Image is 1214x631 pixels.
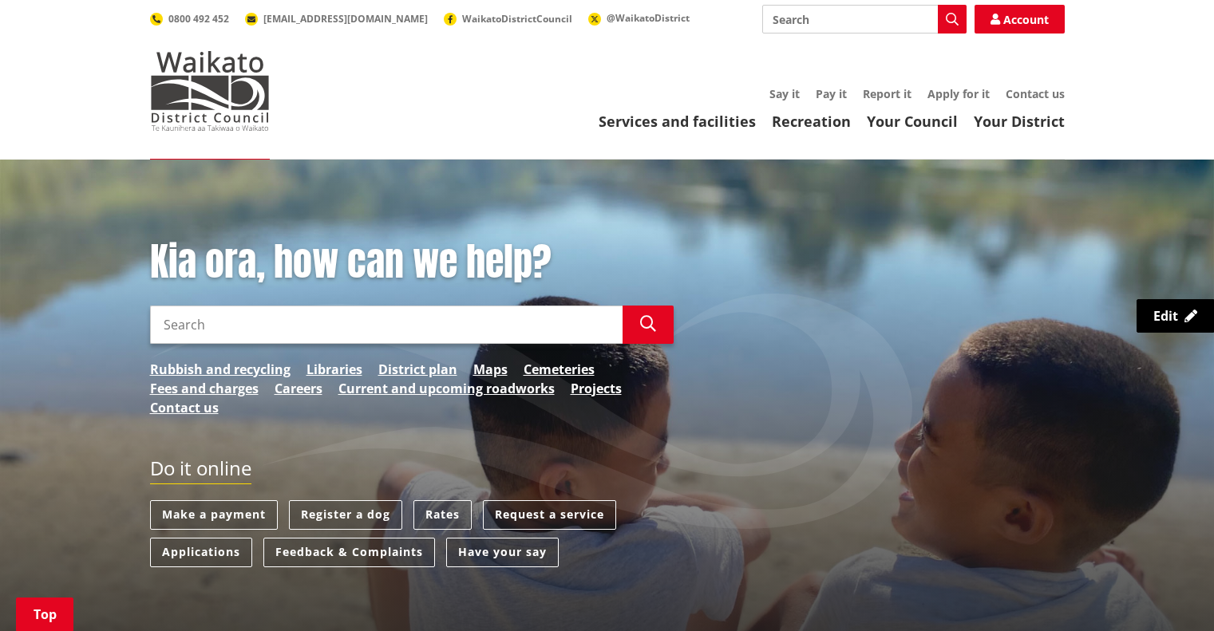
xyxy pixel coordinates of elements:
[473,360,508,379] a: Maps
[150,538,252,567] a: Applications
[769,86,800,101] a: Say it
[150,500,278,530] a: Make a payment
[863,86,911,101] a: Report it
[289,500,402,530] a: Register a dog
[150,457,251,485] h2: Do it online
[150,12,229,26] a: 0800 492 452
[599,112,756,131] a: Services and facilities
[1153,307,1178,325] span: Edit
[150,398,219,417] a: Contact us
[150,51,270,131] img: Waikato District Council - Te Kaunihera aa Takiwaa o Waikato
[150,360,291,379] a: Rubbish and recycling
[816,86,847,101] a: Pay it
[607,11,690,25] span: @WaikatoDistrict
[245,12,428,26] a: [EMAIL_ADDRESS][DOMAIN_NAME]
[150,239,674,286] h1: Kia ora, how can we help?
[378,360,457,379] a: District plan
[413,500,472,530] a: Rates
[444,12,572,26] a: WaikatoDistrictCouncil
[306,360,362,379] a: Libraries
[263,12,428,26] span: [EMAIL_ADDRESS][DOMAIN_NAME]
[1137,299,1214,333] a: Edit
[975,5,1065,34] a: Account
[263,538,435,567] a: Feedback & Complaints
[462,12,572,26] span: WaikatoDistrictCouncil
[446,538,559,567] a: Have your say
[168,12,229,26] span: 0800 492 452
[524,360,595,379] a: Cemeteries
[571,379,622,398] a: Projects
[338,379,555,398] a: Current and upcoming roadworks
[974,112,1065,131] a: Your District
[772,112,851,131] a: Recreation
[762,5,967,34] input: Search input
[588,11,690,25] a: @WaikatoDistrict
[1006,86,1065,101] a: Contact us
[275,379,322,398] a: Careers
[16,597,73,631] a: Top
[927,86,990,101] a: Apply for it
[150,379,259,398] a: Fees and charges
[483,500,616,530] a: Request a service
[150,306,623,344] input: Search input
[867,112,958,131] a: Your Council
